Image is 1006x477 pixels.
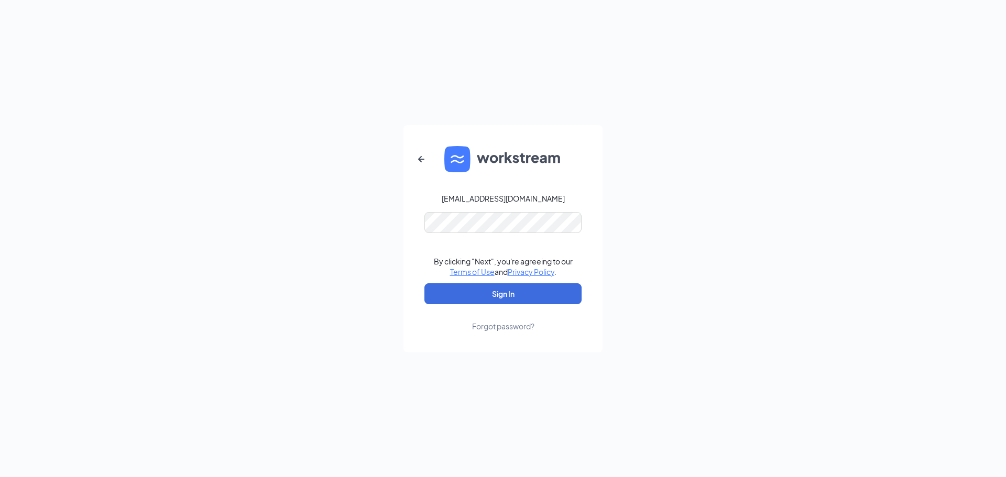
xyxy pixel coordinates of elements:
[434,256,573,277] div: By clicking "Next", you're agreeing to our and .
[444,146,562,172] img: WS logo and Workstream text
[472,304,534,331] a: Forgot password?
[450,267,495,276] a: Terms of Use
[424,283,582,304] button: Sign In
[508,267,554,276] a: Privacy Policy
[442,193,565,204] div: [EMAIL_ADDRESS][DOMAIN_NAME]
[472,321,534,331] div: Forgot password?
[409,147,434,172] button: ArrowLeftNew
[415,153,428,165] svg: ArrowLeftNew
